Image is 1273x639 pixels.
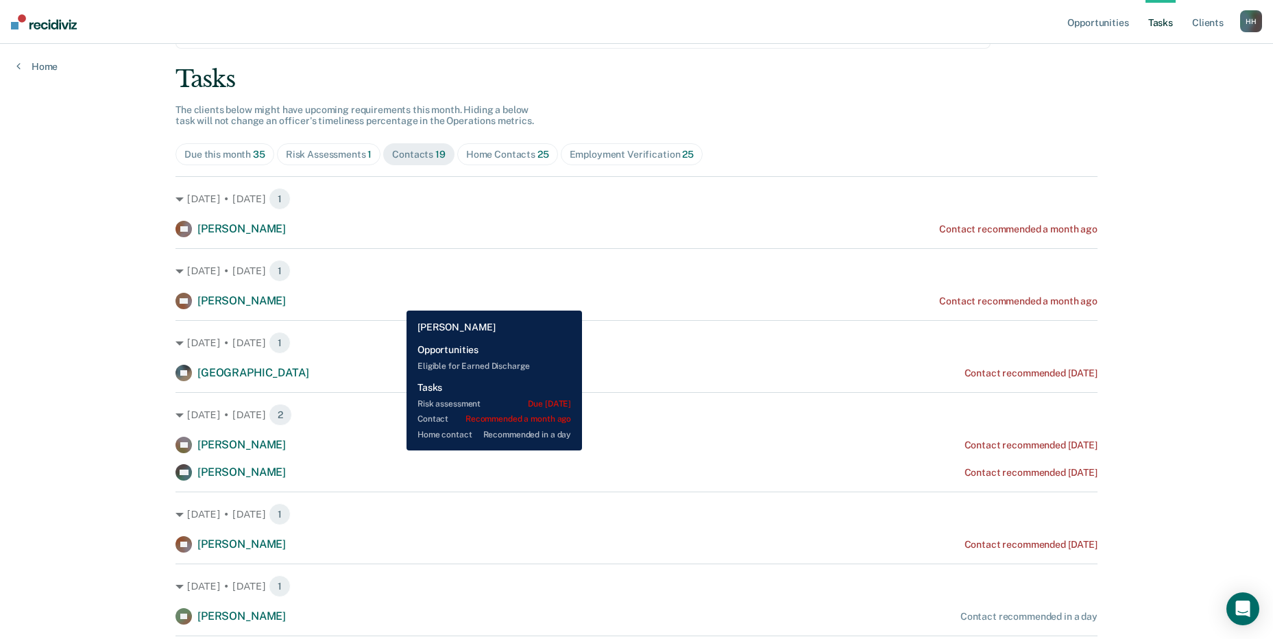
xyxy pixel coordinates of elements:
[466,149,549,160] div: Home Contacts
[197,610,286,623] span: [PERSON_NAME]
[175,65,1098,93] div: Tasks
[175,104,534,127] span: The clients below might have upcoming requirements this month. Hiding a below task will not chang...
[537,149,549,160] span: 25
[269,404,292,426] span: 2
[1240,10,1262,32] button: HH
[367,149,372,160] span: 1
[175,575,1098,597] div: [DATE] • [DATE] 1
[197,538,286,551] span: [PERSON_NAME]
[1240,10,1262,32] div: H H
[175,332,1098,354] div: [DATE] • [DATE] 1
[197,294,286,307] span: [PERSON_NAME]
[175,503,1098,525] div: [DATE] • [DATE] 1
[269,332,291,354] span: 1
[197,438,286,451] span: [PERSON_NAME]
[286,149,372,160] div: Risk Assessments
[570,149,694,160] div: Employment Verification
[175,188,1098,210] div: [DATE] • [DATE] 1
[175,404,1098,426] div: [DATE] • [DATE] 2
[269,503,291,525] span: 1
[435,149,446,160] span: 19
[175,260,1098,282] div: [DATE] • [DATE] 1
[197,222,286,235] span: [PERSON_NAME]
[965,367,1098,379] div: Contact recommended [DATE]
[960,611,1098,623] div: Contact recommended in a day
[11,14,77,29] img: Recidiviz
[184,149,265,160] div: Due this month
[1226,592,1259,625] div: Open Intercom Messenger
[269,260,291,282] span: 1
[939,296,1098,307] div: Contact recommended a month ago
[253,149,265,160] span: 35
[965,467,1098,479] div: Contact recommended [DATE]
[197,466,286,479] span: [PERSON_NAME]
[939,224,1098,235] div: Contact recommended a month ago
[197,366,308,379] span: [GEOGRAPHIC_DATA]
[269,575,291,597] span: 1
[965,439,1098,451] div: Contact recommended [DATE]
[269,188,291,210] span: 1
[965,539,1098,551] div: Contact recommended [DATE]
[392,149,446,160] div: Contacts
[682,149,694,160] span: 25
[16,60,58,73] a: Home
